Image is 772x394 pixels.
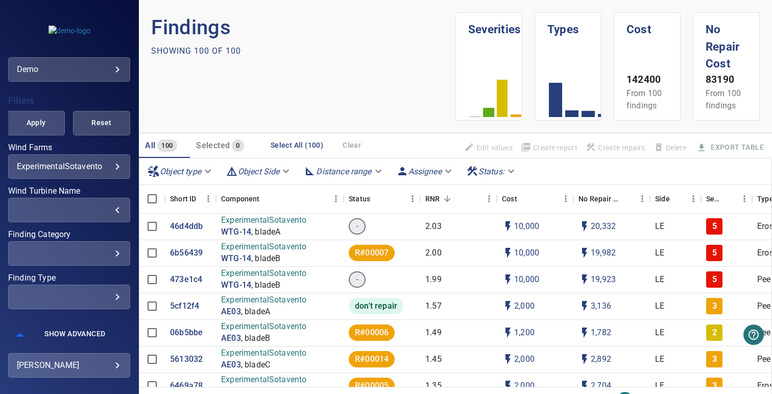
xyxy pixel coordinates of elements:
[712,247,717,259] p: 5
[502,220,514,233] svg: Auto cost
[221,374,306,386] p: ExperimentalSotavento
[706,184,722,213] div: Severity
[349,380,395,392] span: R#00005
[591,300,611,312] p: 3,136
[502,380,514,392] svg: Auto cost
[626,13,668,38] h1: Cost
[408,167,442,176] em: Assignee
[712,221,717,233] p: 5
[514,274,539,286] p: 10,000
[706,88,741,110] span: From 100 findings
[170,221,203,233] a: 46d4ddb
[251,253,280,265] p: , bladeB
[591,327,611,339] p: 1,782
[260,192,274,206] button: Sort
[170,354,203,365] a: 5613032
[620,192,635,206] button: Sort
[514,221,539,233] p: 10,000
[701,184,752,213] div: Severity
[502,327,514,339] svg: Auto cost
[635,191,650,206] button: Menu
[349,325,395,341] div: R#00006
[425,327,442,339] p: 1.49
[425,354,442,365] p: 1.45
[86,117,117,129] span: Reset
[349,247,395,259] span: R#00007
[8,96,130,106] h4: Filters
[517,192,532,206] button: Sort
[425,221,442,233] p: 2.03
[712,274,717,286] p: 5
[626,73,668,87] p: 142400
[221,280,251,291] a: WTG-14
[17,357,122,374] div: [PERSON_NAME]
[425,184,440,213] div: Repair Now Ratio: The ratio of the additional incurred cost of repair in 1 year and the cost of r...
[241,306,270,318] p: , bladeA
[170,300,199,312] a: 5cf12f4
[578,300,591,312] svg: Auto impact
[460,139,517,156] span: Findings that are included in repair orders will not be updated
[502,353,514,365] svg: Auto cost
[8,274,130,282] label: Finding Type
[221,306,241,318] a: AE03
[573,184,650,213] div: No Repair Cost
[170,247,203,259] a: 6b56439
[221,226,251,238] a: WTG-14
[650,184,701,213] div: Side
[655,300,664,312] p: LE
[591,380,611,392] p: 2,704
[221,215,306,226] p: ExperimentalSotavento
[497,184,573,213] div: Cost
[221,321,306,333] p: ExperimentalSotavento
[578,273,591,286] svg: Auto impact
[221,241,306,253] p: ExperimentalSotavento
[221,333,241,344] a: AE03
[349,300,403,312] span: don't repair
[300,163,388,180] div: Distance range
[706,73,747,87] p: 83190
[350,274,365,286] span: -
[344,184,420,213] div: Status
[221,253,251,265] a: WTG-14
[143,163,218,180] div: Object type
[722,192,737,206] button: Sort
[349,184,370,213] div: Status
[547,13,589,38] h1: Types
[17,61,122,78] div: demo
[232,140,244,152] span: 0
[578,327,591,339] svg: Auto impact
[349,354,395,365] span: R#00014
[712,327,717,339] p: 2
[514,354,535,365] p: 2,000
[8,187,130,195] label: Wind Turbine Name
[170,274,202,286] a: 473e1c4
[655,184,670,213] div: Side
[558,191,573,206] button: Menu
[8,198,130,222] div: Wind Turbine Name
[655,247,664,259] p: LE
[221,294,306,306] p: ExperimentalSotavento
[8,230,130,239] label: Finding Category
[20,117,52,129] span: Apply
[712,354,717,365] p: 3
[328,191,344,206] button: Menu
[502,184,517,213] div: The base labour and equipment costs to repair the finding. Does not include the loss of productio...
[578,184,620,213] div: Projected additional costs incurred by waiting 1 year to repair. This is a function of possible i...
[440,192,454,206] button: Sort
[712,300,717,312] p: 3
[626,88,662,110] span: From 100 findings
[170,380,203,392] p: 6469a78
[425,247,442,259] p: 2.00
[514,327,535,339] p: 1,200
[578,353,591,365] svg: Auto impact
[170,327,203,339] p: 06b5bbe
[151,12,455,43] p: Findings
[686,191,701,206] button: Menu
